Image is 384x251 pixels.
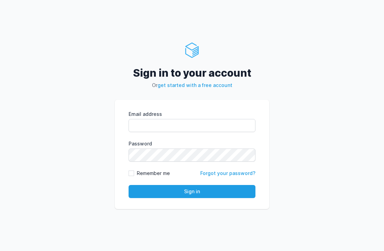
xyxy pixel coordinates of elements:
[137,170,170,177] label: Remember me
[200,170,255,176] a: Forgot your password?
[129,111,255,118] label: Email address
[115,82,269,89] p: Or
[184,42,200,58] img: ServerAuth
[129,140,255,147] label: Password
[115,67,269,79] h2: Sign in to your account
[129,185,255,198] button: Sign in
[158,82,232,88] a: get started with a free account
